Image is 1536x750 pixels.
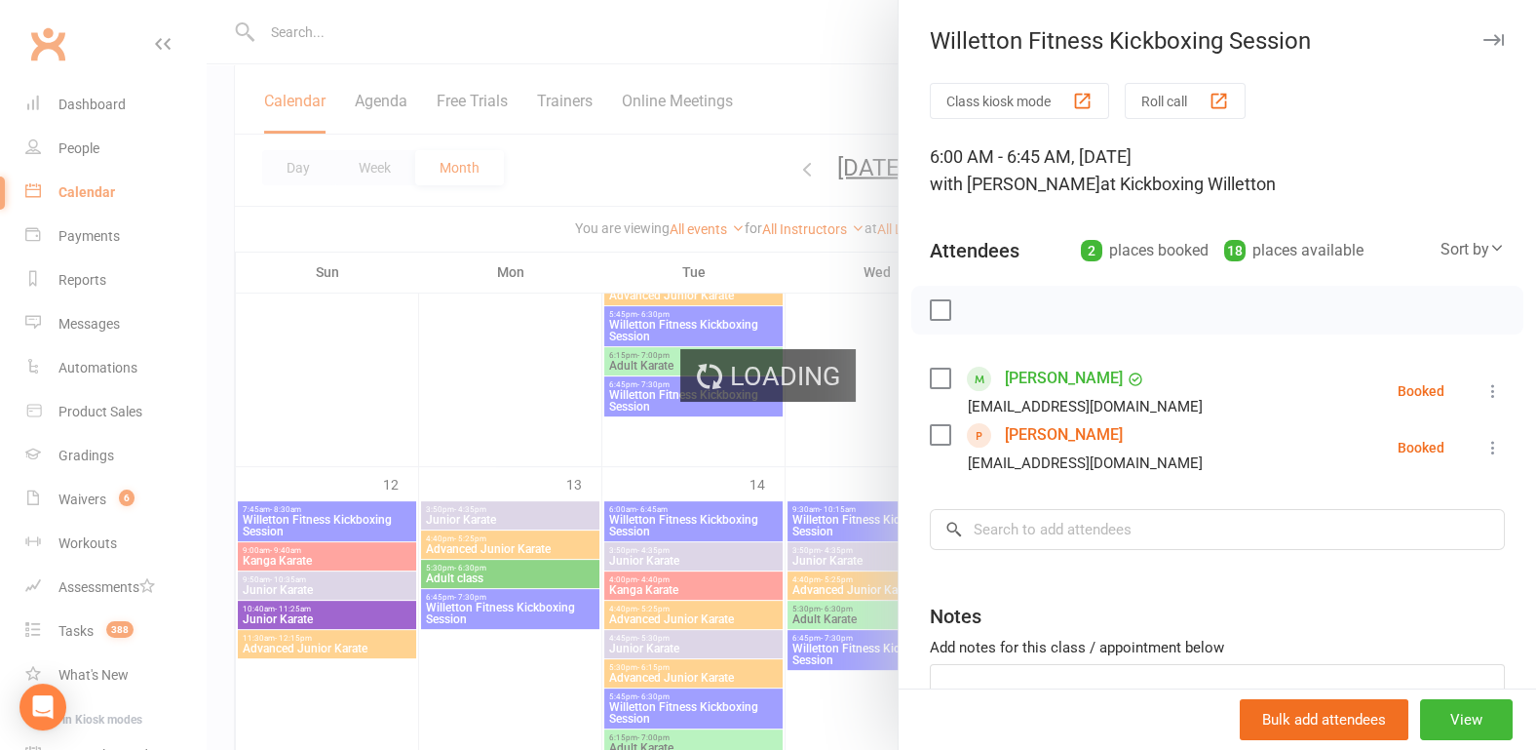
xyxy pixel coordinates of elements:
[1125,83,1246,119] button: Roll call
[1224,237,1363,264] div: places available
[968,394,1203,419] div: [EMAIL_ADDRESS][DOMAIN_NAME]
[930,83,1109,119] button: Class kiosk mode
[1440,237,1505,262] div: Sort by
[19,684,66,730] div: Open Intercom Messenger
[1005,363,1123,394] a: [PERSON_NAME]
[930,237,1019,264] div: Attendees
[1240,699,1408,740] button: Bulk add attendees
[930,603,981,630] div: Notes
[1005,419,1123,451] a: [PERSON_NAME]
[930,509,1505,550] input: Search to add attendees
[1100,174,1276,194] span: at Kickboxing Willetton
[1398,441,1444,454] div: Booked
[1224,240,1246,261] div: 18
[1081,240,1102,261] div: 2
[1081,237,1209,264] div: places booked
[930,174,1100,194] span: with [PERSON_NAME]
[1398,384,1444,398] div: Booked
[968,451,1203,476] div: [EMAIL_ADDRESS][DOMAIN_NAME]
[930,143,1505,198] div: 6:00 AM - 6:45 AM, [DATE]
[1420,699,1513,740] button: View
[930,636,1505,659] div: Add notes for this class / appointment below
[899,27,1536,55] div: Willetton Fitness Kickboxing Session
